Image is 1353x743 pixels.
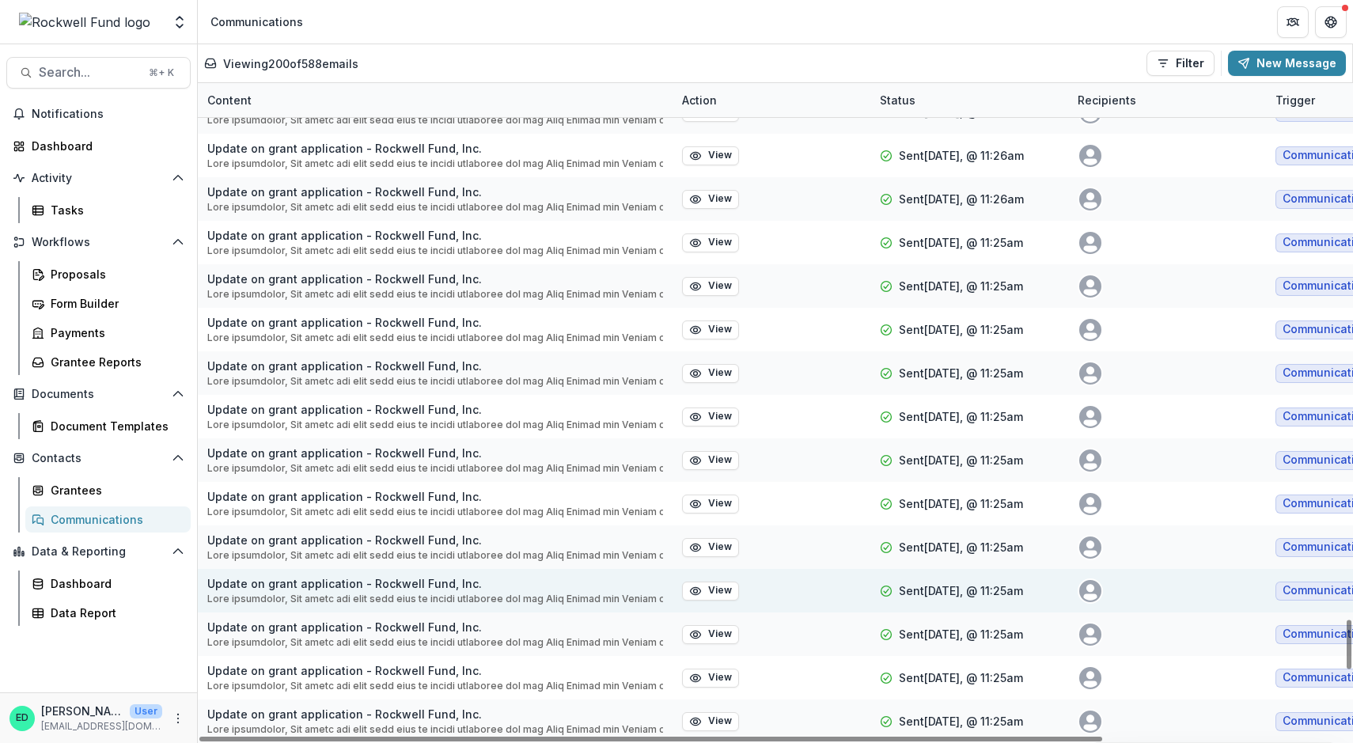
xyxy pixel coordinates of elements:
p: Sent [DATE], @ 11:25am [899,495,1023,512]
a: Payments [25,320,191,346]
p: Sent [DATE], @ 11:26am [899,147,1024,164]
p: Update on grant application - Rockwell Fund, Inc. [207,488,663,505]
div: Tasks [51,202,178,218]
div: Action [673,83,870,117]
button: Partners [1277,6,1309,38]
a: Dashboard [6,133,191,159]
a: Tasks [25,197,191,223]
button: View [682,408,739,426]
a: Form Builder [25,290,191,317]
button: Open Activity [6,165,191,191]
p: Update on grant application - Rockwell Fund, Inc. [207,227,663,244]
button: View [682,364,739,383]
button: Open entity switcher [169,6,191,38]
p: Sent [DATE], @ 11:25am [899,626,1023,643]
button: Open Data & Reporting [6,539,191,564]
div: Status [870,92,925,108]
a: Document Templates [25,413,191,439]
span: Documents [32,388,165,401]
span: Workflows [32,236,165,249]
p: Lore ipsumdolor, Sit ametc adi elit sedd eius te incidi utlaboree dol mag Aliq Enimad min Veniam ... [207,157,663,171]
div: Communications [210,13,303,30]
button: View [682,190,739,209]
div: Dashboard [32,138,178,154]
svg: avatar [1079,536,1101,559]
svg: avatar [1079,362,1101,385]
p: Sent [DATE], @ 11:25am [899,278,1023,294]
button: View [682,712,739,731]
p: Sent [DATE], @ 11:25am [899,321,1023,338]
div: Form Builder [51,295,178,312]
p: Lore ipsumdolor, Sit ametc adi elit sedd eius te incidi utlaboree dol mag Aliq Enimad min Veniam ... [207,592,663,606]
p: Lore ipsumdolor, Sit ametc adi elit sedd eius te incidi utlaboree dol mag Aliq Enimad min Veniam ... [207,244,663,258]
span: Data & Reporting [32,545,165,559]
p: Update on grant application - Rockwell Fund, Inc. [207,619,663,635]
p: Lore ipsumdolor, Sit ametc adi elit sedd eius te incidi utlaboree dol mag Aliq Enimad min Veniam ... [207,722,663,737]
div: Content [198,83,673,117]
svg: avatar [1079,449,1101,472]
button: View [682,277,739,296]
svg: avatar [1079,624,1101,646]
button: Open Documents [6,381,191,407]
div: ⌘ + K [146,64,177,82]
nav: breadcrumb [204,10,309,33]
p: Update on grant application - Rockwell Fund, Inc. [207,140,663,157]
button: Notifications [6,101,191,127]
span: Notifications [32,108,184,121]
div: Dashboard [51,575,178,592]
p: Sent [DATE], @ 11:26am [899,191,1024,207]
button: Open Contacts [6,445,191,471]
p: Sent [DATE], @ 11:25am [899,539,1023,555]
div: Communications [51,511,178,528]
p: Update on grant application - Rockwell Fund, Inc. [207,314,663,331]
p: [EMAIL_ADDRESS][DOMAIN_NAME] [41,719,162,734]
button: New Message [1228,51,1346,76]
svg: avatar [1079,232,1101,254]
p: Lore ipsumdolor, Sit ametc adi elit sedd eius te incidi utlaboree dol mag Aliq Enimad min Veniam ... [207,548,663,563]
div: Trigger [1266,92,1325,108]
svg: avatar [1079,580,1101,602]
button: View [682,538,739,557]
div: Grantees [51,482,178,498]
p: Sent [DATE], @ 11:25am [899,408,1023,425]
svg: avatar [1079,319,1101,341]
a: Grantees [25,477,191,503]
div: Recipients [1068,83,1266,117]
svg: avatar [1079,188,1101,210]
p: Lore ipsumdolor, Sit ametc adi elit sedd eius te incidi utlaboree dol mag Aliq Enimad min Veniam ... [207,679,663,693]
button: View [682,146,739,165]
p: Lore ipsumdolor, Sit ametc adi elit sedd eius te incidi utlaboree dol mag Aliq Enimad min Veniam ... [207,200,663,214]
svg: avatar [1079,711,1101,733]
div: Data Report [51,605,178,621]
button: View [682,582,739,601]
button: View [682,495,739,514]
img: Rockwell Fund logo [19,13,150,32]
a: Proposals [25,261,191,287]
p: Lore ipsumdolor, Sit ametc adi elit sedd eius te incidi utlaboree dol mag Aliq Enimad min Veniam ... [207,461,663,476]
p: User [130,704,162,718]
a: Data Report [25,600,191,626]
button: Get Help [1315,6,1347,38]
button: View [682,451,739,470]
p: Update on grant application - Rockwell Fund, Inc. [207,401,663,418]
p: Lore ipsumdolor, Sit ametc adi elit sedd eius te incidi utlaboree dol mag Aliq Enimad min Veniam ... [207,113,663,127]
a: Communications [25,506,191,533]
p: Update on grant application - Rockwell Fund, Inc. [207,706,663,722]
button: Open Workflows [6,229,191,255]
p: Sent [DATE], @ 11:25am [899,582,1023,599]
button: View [682,625,739,644]
p: Lore ipsumdolor, Sit ametc adi elit sedd eius te incidi utlaboree dol mag Aliq Enimad min Veniam ... [207,418,663,432]
svg: avatar [1079,275,1101,298]
p: Sent [DATE], @ 11:25am [899,452,1023,468]
p: Update on grant application - Rockwell Fund, Inc. [207,532,663,548]
svg: avatar [1079,667,1101,689]
div: Grantee Reports [51,354,178,370]
button: More [169,709,188,728]
p: Lore ipsumdolor, Sit ametc adi elit sedd eius te incidi utlaboree dol mag Aliq Enimad min Veniam ... [207,635,663,650]
button: View [682,233,739,252]
p: Lore ipsumdolor, Sit ametc adi elit sedd eius te incidi utlaboree dol mag Aliq Enimad min Veniam ... [207,374,663,389]
span: Activity [32,172,165,185]
p: Update on grant application - Rockwell Fund, Inc. [207,575,663,592]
